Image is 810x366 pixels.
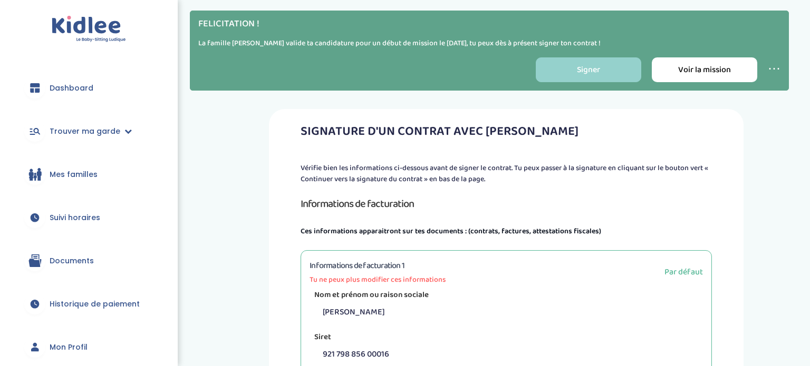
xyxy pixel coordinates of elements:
p: 921 798 856 00016 [317,343,703,366]
span: Mon Profil [50,342,88,353]
a: Mon Profil [16,328,162,366]
span: Suivi horaires [50,212,100,223]
a: Documents [16,242,162,280]
span: Dashboard [50,83,93,94]
a: Trouver ma garde [16,112,162,150]
span: Tu ne peux plus modifier ces informations [310,274,446,285]
label: Siret [310,329,336,346]
a: Historique de paiement [16,285,162,323]
p: [PERSON_NAME] [317,301,703,324]
a: ⋯ [768,59,780,80]
p: Vérifie bien les informations ci-dessous avant de signer le contrat. Tu peux passer à la signatur... [301,163,712,185]
label: Nom et prénom ou raison sociale [310,287,433,304]
a: Suivi horaires [16,199,162,236]
span: Trouver ma garde [50,126,120,137]
a: Signer [536,57,641,82]
a: Voir la mission [652,57,757,82]
span: Voir la mission [678,63,731,76]
span: Documents [50,255,94,266]
img: logo.svg [52,16,126,43]
p: La famille [PERSON_NAME] valide ta candidature pour un début de mission le [DATE], tu peux dès à ... [198,38,780,49]
a: Mes familles [16,155,162,193]
h3: Informations de facturation 1 [310,259,446,272]
span: Par défaut [664,265,703,279]
span: Mes familles [50,169,98,180]
p: Ces informations apparaitront sur tes documents : (contrats, factures, attestations fiscales) [301,225,712,238]
span: Historique de paiement [50,299,140,310]
h4: FELICITATION ! [198,19,780,29]
h1: Informations de facturation [301,195,712,212]
h3: SIGNATURE D'UN CONTRAT AVEC [PERSON_NAME] [301,125,712,139]
a: Dashboard [16,69,162,107]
